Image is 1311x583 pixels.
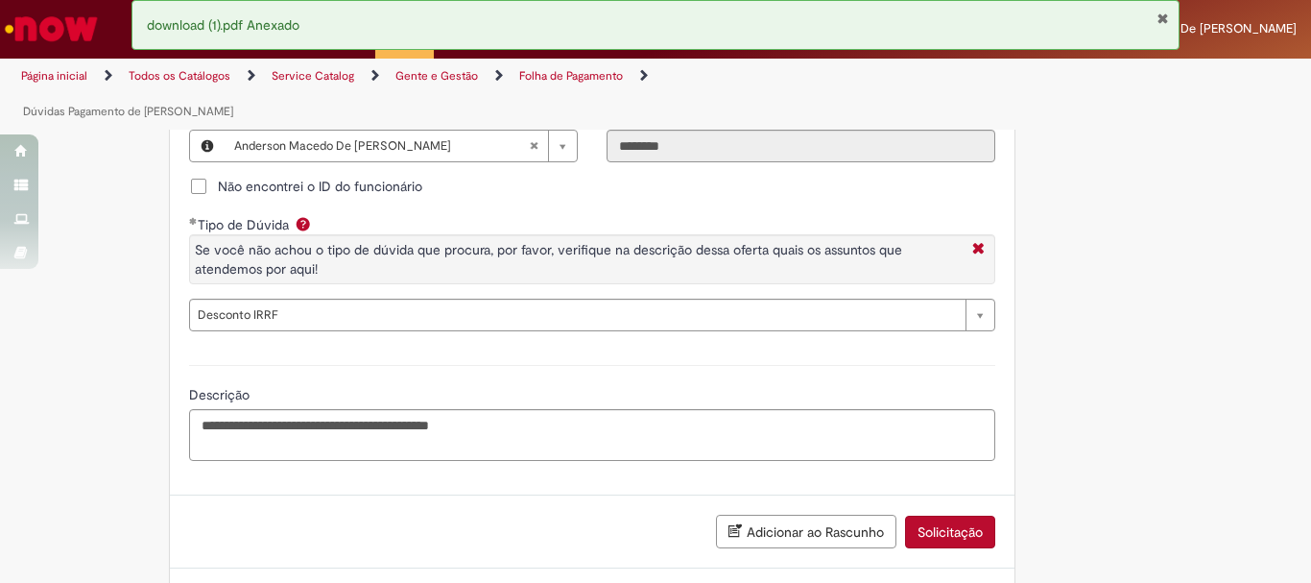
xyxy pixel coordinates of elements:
[905,516,995,548] button: Solicitação
[1156,11,1169,26] button: Fechar Notificação
[225,131,577,161] a: Anderson Macedo De [PERSON_NAME]Limpar campo Funcionário Afetado
[189,409,995,461] textarea: Descrição
[195,241,902,278] span: Se você não achou o tipo de dúvida que procura, por favor, verifique na descrição dessa oferta qu...
[23,104,233,119] a: Dúvidas Pagamento de [PERSON_NAME]
[147,16,299,34] span: download (1).pdf Anexado
[2,10,101,48] img: ServiceNow
[189,386,253,403] span: Descrição
[21,68,87,84] a: Página inicial
[189,217,198,225] span: Obrigatório Preenchido
[519,68,623,84] a: Folha de Pagamento
[395,68,478,84] a: Gente e Gestão
[272,68,354,84] a: Service Catalog
[607,130,995,162] input: ID do Funcionário Afetado
[716,515,896,548] button: Adicionar ao Rascunho
[198,216,293,233] span: Tipo de Dúvida
[234,131,529,161] span: Anderson Macedo De [PERSON_NAME]
[190,131,225,161] button: Funcionário Afetado, Visualizar este registro Anderson Macedo De Liz
[14,59,860,130] ul: Trilhas de página
[1073,20,1297,36] span: Anderson Macedo De [PERSON_NAME]
[292,216,315,231] span: Ajuda para Tipo de Dúvida
[519,131,548,161] abbr: Limpar campo Funcionário Afetado
[967,240,989,260] i: Fechar More information Por question_tipo_de_duvida
[218,177,422,196] span: Não encontrei o ID do funcionário
[129,68,230,84] a: Todos os Catálogos
[198,300,956,330] span: Desconto IRRF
